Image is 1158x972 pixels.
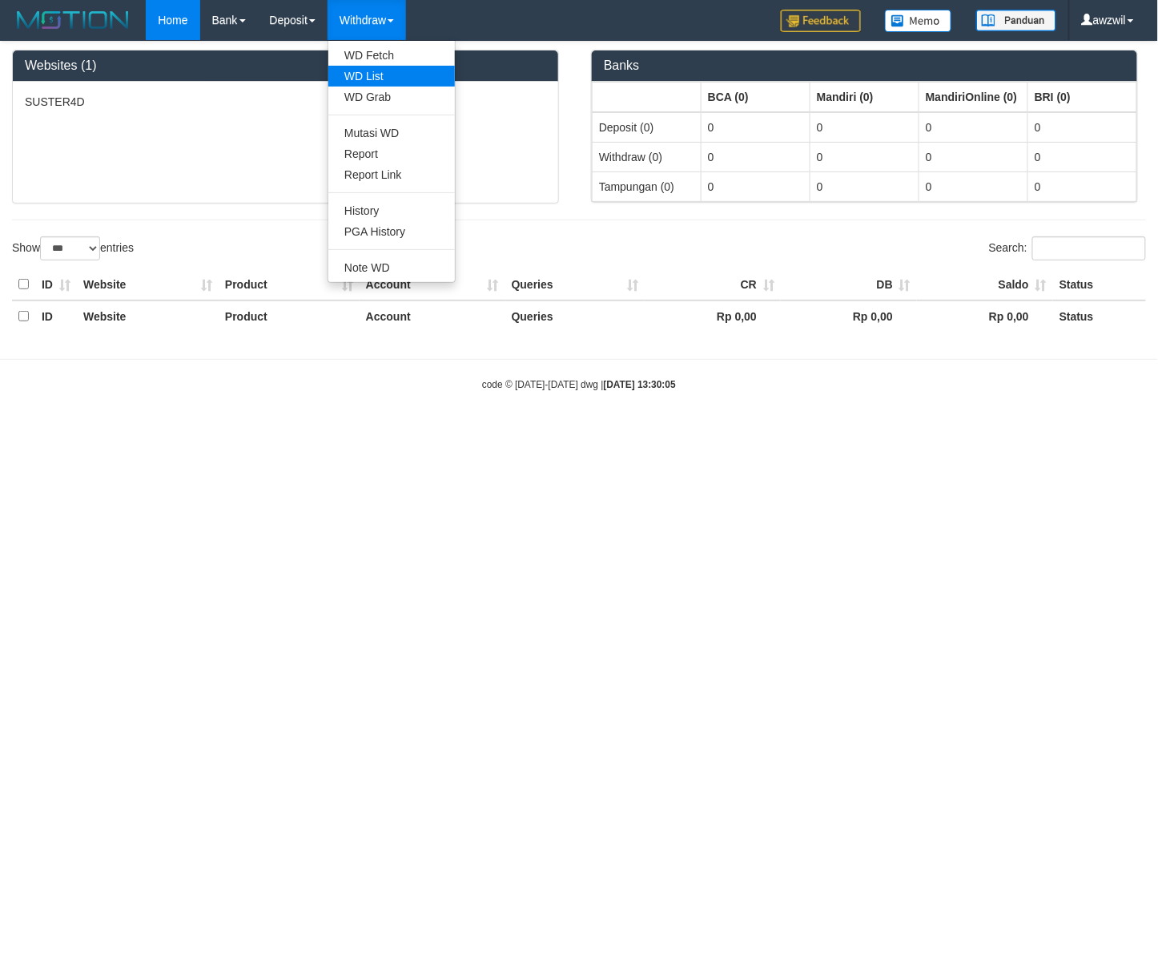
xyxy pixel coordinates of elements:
[593,112,702,143] td: Deposit (0)
[1028,82,1137,112] th: Group: activate to sort column ascending
[25,94,546,110] p: SUSTER4D
[917,300,1053,332] th: Rp 0,00
[328,221,455,242] a: PGA History
[328,257,455,278] a: Note WD
[919,171,1028,201] td: 0
[919,82,1028,112] th: Group: activate to sort column ascending
[328,143,455,164] a: Report
[35,300,77,332] th: ID
[505,269,645,300] th: Queries
[781,300,917,332] th: Rp 0,00
[810,112,919,143] td: 0
[810,142,919,171] td: 0
[35,269,77,300] th: ID
[1032,236,1146,260] input: Search:
[702,171,810,201] td: 0
[593,142,702,171] td: Withdraw (0)
[810,171,919,201] td: 0
[781,10,861,32] img: Feedback.jpg
[219,269,360,300] th: Product
[25,58,546,73] h3: Websites (1)
[702,82,810,112] th: Group: activate to sort column ascending
[702,142,810,171] td: 0
[505,300,645,332] th: Queries
[328,45,455,66] a: WD Fetch
[885,10,952,32] img: Button%20Memo.svg
[328,66,455,87] a: WD List
[702,112,810,143] td: 0
[328,87,455,107] a: WD Grab
[593,171,702,201] td: Tampungan (0)
[219,300,360,332] th: Product
[917,269,1053,300] th: Saldo
[989,236,1146,260] label: Search:
[593,82,702,112] th: Group: activate to sort column ascending
[360,269,505,300] th: Account
[77,300,219,332] th: Website
[604,58,1125,73] h3: Banks
[1028,112,1137,143] td: 0
[781,269,917,300] th: DB
[976,10,1056,31] img: panduan.png
[360,300,505,332] th: Account
[645,300,781,332] th: Rp 0,00
[40,236,100,260] select: Showentries
[604,379,676,390] strong: [DATE] 13:30:05
[1053,300,1146,332] th: Status
[1028,142,1137,171] td: 0
[1053,269,1146,300] th: Status
[1028,171,1137,201] td: 0
[645,269,781,300] th: CR
[77,269,219,300] th: Website
[328,123,455,143] a: Mutasi WD
[810,82,919,112] th: Group: activate to sort column ascending
[328,200,455,221] a: History
[482,379,676,390] small: code © [DATE]-[DATE] dwg |
[919,142,1028,171] td: 0
[12,236,134,260] label: Show entries
[328,164,455,185] a: Report Link
[919,112,1028,143] td: 0
[12,8,134,32] img: MOTION_logo.png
